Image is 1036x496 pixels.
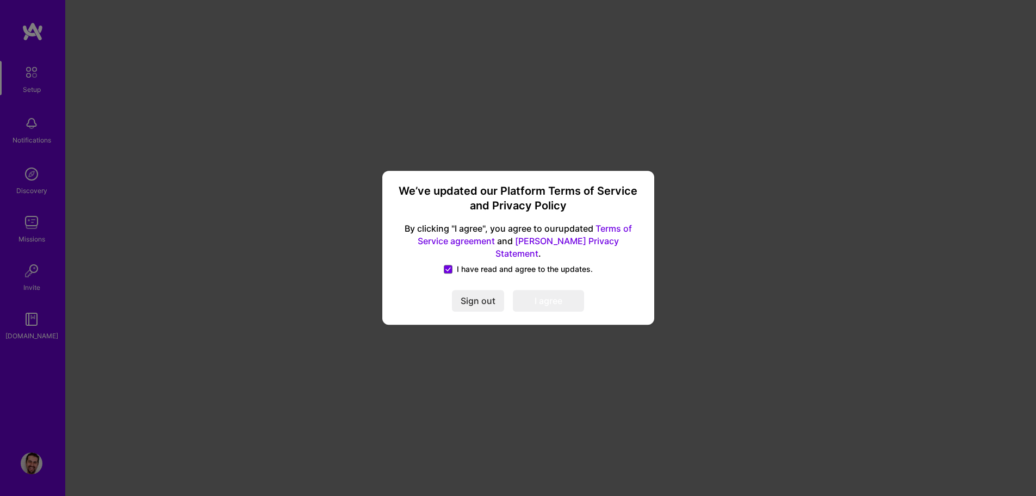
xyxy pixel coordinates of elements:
button: I agree [513,290,584,312]
h3: We’ve updated our Platform Terms of Service and Privacy Policy [395,184,641,214]
button: Sign out [452,290,504,312]
a: [PERSON_NAME] Privacy Statement [495,235,619,259]
span: By clicking "I agree", you agree to our updated and . [395,222,641,260]
span: I have read and agree to the updates. [457,264,593,275]
a: Terms of Service agreement [418,223,632,246]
